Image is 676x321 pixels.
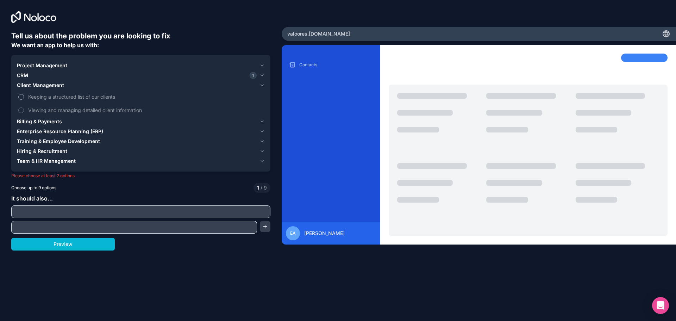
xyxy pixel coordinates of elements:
span: Hiring & Recruitment [17,148,67,155]
button: Hiring & Recruitment [17,146,265,156]
p: Please choose at least 2 options [11,173,270,179]
button: Training & Employee Development [17,136,265,146]
button: CRM1 [17,70,265,80]
span: It should also... [11,195,53,202]
span: Billing & Payments [17,118,62,125]
span: 9 [259,184,267,191]
button: Enterprise Resource Planning (ERP) [17,126,265,136]
span: Viewing and managing detailed client information [28,106,263,114]
span: CRM [17,72,28,79]
button: Billing & Payments [17,117,265,126]
span: Client Management [17,82,64,89]
span: EA [290,230,296,236]
div: scrollable content [287,59,375,216]
span: Project Management [17,62,67,69]
div: Client Management [17,90,265,117]
button: Keeping a structured list of our clients [18,94,24,100]
button: Viewing and managing detailed client information [18,107,24,113]
span: Keeping a structured list of our clients [28,93,263,100]
span: We want an app to help us with: [11,42,99,49]
p: Contacts [299,62,373,68]
h6: Tell us about the problem you are looking to fix [11,31,270,41]
span: 1 [250,72,257,79]
button: Preview [11,238,115,251]
span: [PERSON_NAME] [304,230,345,237]
span: Choose up to 9 options [11,185,56,191]
span: valoores .[DOMAIN_NAME] [287,30,350,37]
div: Open Intercom Messenger [652,297,669,314]
button: Project Management [17,61,265,70]
span: Enterprise Resource Planning (ERP) [17,128,103,135]
button: Team & HR Management [17,156,265,166]
span: 1 [257,184,259,191]
button: Client Management [17,80,265,90]
span: Training & Employee Development [17,138,100,145]
span: Team & HR Management [17,158,76,165]
span: / [261,185,262,191]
